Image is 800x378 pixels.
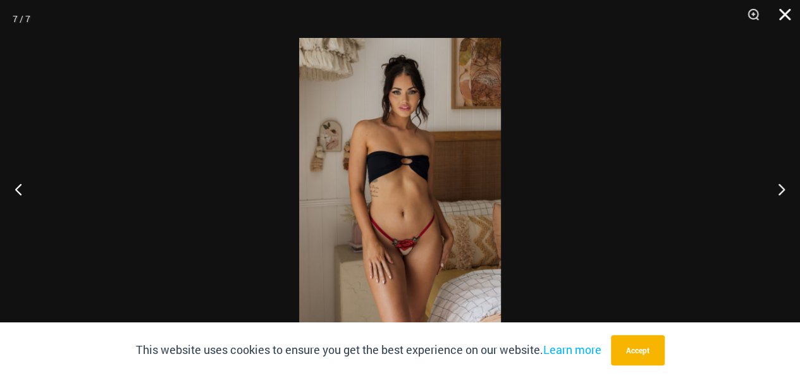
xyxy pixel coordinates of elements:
[136,341,601,360] p: This website uses cookies to ensure you get the best experience on our website.
[299,38,501,340] img: Carla Red 6002 Bottom
[611,335,665,365] button: Accept
[753,157,800,221] button: Next
[543,342,601,357] a: Learn more
[13,9,30,28] div: 7 / 7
